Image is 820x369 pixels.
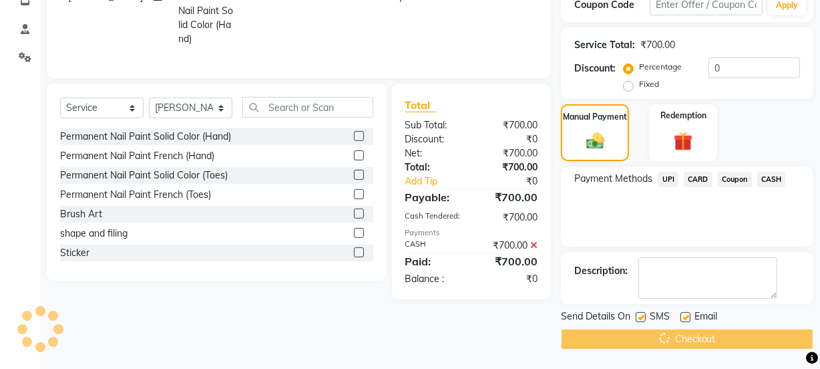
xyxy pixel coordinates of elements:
div: Discount: [395,132,471,146]
span: UPI [658,172,678,187]
div: CASH [395,239,471,253]
div: ₹0 [471,132,548,146]
div: Permanent Nail Paint Solid Color (Toes) [60,168,228,182]
div: Balance : [395,272,471,286]
span: Send Details On [561,310,630,326]
div: ₹700.00 [471,160,548,174]
div: Payable: [395,189,471,205]
div: Payments [405,227,538,239]
span: Payment Methods [574,172,652,186]
span: Email [694,310,717,326]
div: Cash Tendered: [395,211,471,225]
label: Fixed [639,78,659,90]
div: ₹0 [484,174,548,189]
span: Total [405,98,436,112]
span: CARD [684,172,712,187]
div: ₹0 [471,272,548,286]
input: Search or Scan [242,97,373,118]
div: Permanent Nail Paint Solid Color (Hand) [60,130,231,144]
label: Manual Payment [563,111,627,123]
span: CASH [757,172,786,187]
div: Permanent Nail Paint French (Hand) [60,149,214,163]
div: Net: [395,146,471,160]
img: _gift.svg [668,130,698,153]
div: Discount: [574,61,616,76]
div: Paid: [395,253,471,269]
div: ₹700.00 [471,118,548,132]
div: ₹700.00 [471,146,548,160]
label: Redemption [660,110,706,122]
div: Brush Art [60,207,102,221]
a: Add Tip [395,174,484,189]
div: Total: [395,160,471,174]
div: Service Total: [574,38,635,52]
span: Coupon [718,172,752,187]
div: Sticker [60,246,89,260]
div: ₹700.00 [471,253,548,269]
label: Percentage [639,61,682,73]
div: shape and filing [60,227,128,241]
span: SMS [650,310,670,326]
div: ₹700.00 [471,189,548,205]
div: Permanent Nail Paint French (Toes) [60,188,211,202]
div: ₹700.00 [471,211,548,225]
div: ₹700.00 [471,239,548,253]
img: _cash.svg [581,131,610,152]
div: Description: [574,264,628,278]
div: ₹700.00 [640,38,675,52]
div: Sub Total: [395,118,471,132]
